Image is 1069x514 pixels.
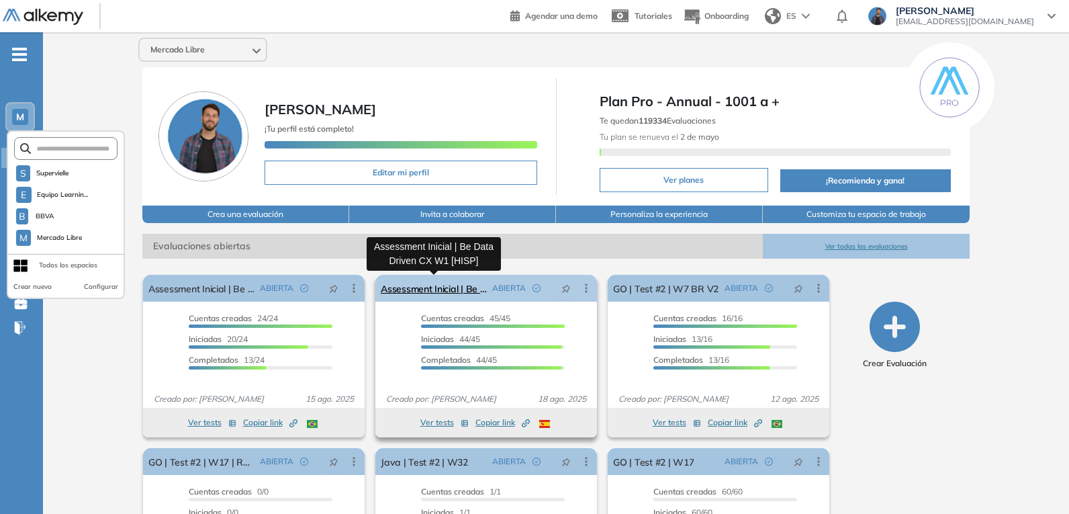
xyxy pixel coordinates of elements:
[551,277,581,299] button: pushpin
[142,234,763,259] span: Evaluaciones abiertas
[653,334,712,344] span: 13/16
[189,486,252,497] span: Cuentas creadas
[765,458,773,466] span: check-circle
[725,456,758,468] span: ABIERTA
[794,283,803,294] span: pushpin
[653,355,703,365] span: Completados
[653,355,729,365] span: 13/16
[16,112,24,122] span: M
[260,282,293,294] span: ABIERTA
[307,420,318,428] img: BRA
[763,206,970,223] button: Customiza tu espacio de trabajo
[708,417,762,429] span: Copiar link
[421,355,471,365] span: Completados
[300,393,359,405] span: 15 ago. 2025
[561,456,571,467] span: pushpin
[243,417,297,429] span: Copiar link
[20,168,26,179] span: S
[784,277,813,299] button: pushpin
[329,283,338,294] span: pushpin
[532,458,541,466] span: check-circle
[265,124,354,134] span: ¡Tu perfil está completo!
[551,451,581,472] button: pushpin
[896,16,1034,27] span: [EMAIL_ADDRESS][DOMAIN_NAME]
[613,393,734,405] span: Creado por: [PERSON_NAME]
[142,206,349,223] button: Crea una evaluación
[421,486,501,497] span: 1/1
[84,282,118,292] button: Configurar
[772,420,782,428] img: BRA
[3,9,83,26] img: Logo
[863,357,927,370] span: Crear Evaluación
[300,284,308,292] span: check-circle
[421,486,484,497] span: Cuentas creadas
[765,393,824,405] span: 12 ago. 2025
[189,486,269,497] span: 0/0
[19,211,26,222] span: B
[189,313,252,323] span: Cuentas creadas
[189,355,265,365] span: 13/24
[784,451,813,472] button: pushpin
[653,313,743,323] span: 16/16
[780,169,951,192] button: ¡Recomienda y gana!
[475,415,530,431] button: Copiar link
[189,334,248,344] span: 20/24
[653,415,701,431] button: Ver tests
[765,284,773,292] span: check-circle
[39,260,97,271] div: Todos los espacios
[763,234,970,259] button: Ver todas las evaluaciones
[863,302,927,370] button: Crear Evaluación
[492,456,526,468] span: ABIERTA
[148,393,269,405] span: Creado por: [PERSON_NAME]
[794,456,803,467] span: pushpin
[639,116,667,126] b: 119334
[243,415,297,431] button: Copiar link
[492,282,526,294] span: ABIERTA
[189,355,238,365] span: Completados
[475,417,530,429] span: Copiar link
[189,313,278,323] span: 24/24
[525,11,598,21] span: Agendar una demo
[13,282,52,292] button: Crear nuevo
[600,91,951,112] span: Plan Pro - Annual - 1001 a +
[532,284,541,292] span: check-circle
[600,168,768,192] button: Ver planes
[420,415,469,431] button: Ver tests
[725,282,758,294] span: ABIERTA
[21,189,26,200] span: E
[802,13,810,19] img: arrow
[765,8,781,24] img: world
[896,5,1034,16] span: [PERSON_NAME]
[653,486,716,497] span: Cuentas creadas
[678,132,719,142] b: 2 de mayo
[532,393,592,405] span: 18 ago. 2025
[319,451,348,472] button: pushpin
[653,486,743,497] span: 60/60
[653,334,686,344] span: Iniciadas
[600,132,719,142] span: Tu plan se renueva el
[556,206,763,223] button: Personaliza la experiencia
[188,415,236,431] button: Ver tests
[329,456,338,467] span: pushpin
[653,313,716,323] span: Cuentas creadas
[349,206,556,223] button: Invita a colaborar
[265,101,376,118] span: [PERSON_NAME]
[36,168,70,179] span: Supervielle
[708,415,762,431] button: Copiar link
[421,334,480,344] span: 44/45
[189,334,222,344] span: Iniciadas
[367,237,501,271] div: Assessment Inicial | Be Data Driven CX W1 [HISP]
[600,116,716,126] span: Te quedan Evaluaciones
[561,283,571,294] span: pushpin
[260,456,293,468] span: ABIERTA
[19,232,28,243] span: M
[265,161,537,185] button: Editar mi perfil
[148,275,254,302] a: Assessment Inicial | Be Data Driven CX W1 [PORT]
[12,53,27,56] i: -
[421,355,497,365] span: 44/45
[381,275,487,302] a: Assessment Inicial | Be Data Driven CX W1 [HISP]
[704,11,749,21] span: Onboarding
[421,313,484,323] span: Cuentas creadas
[158,91,248,181] img: Foto de perfil
[613,448,694,475] a: GO | Test #2 | W17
